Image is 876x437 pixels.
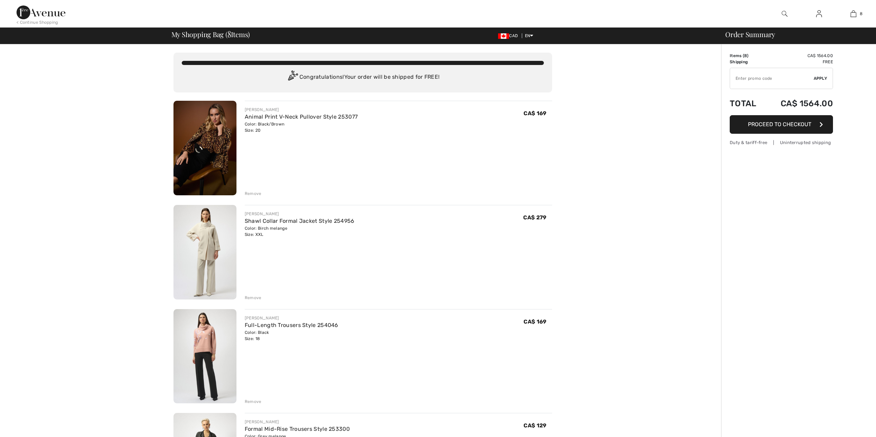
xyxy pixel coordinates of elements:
[171,31,250,38] span: My Shopping Bag ( Items)
[811,10,827,18] a: Sign In
[764,92,833,115] td: CA$ 1564.00
[764,59,833,65] td: Free
[730,115,833,134] button: Proceed to Checkout
[182,70,544,84] div: Congratulations! Your order will be shipped for FREE!
[524,110,546,117] span: CA$ 169
[173,101,236,195] img: Animal Print V-Neck Pullover Style 253077
[245,225,355,238] div: Color: Birch melange Size: XXL
[245,218,355,224] a: Shawl Collar Formal Jacket Style 254956
[245,419,350,425] div: [PERSON_NAME]
[498,33,509,39] img: Canadian Dollar
[245,295,262,301] div: Remove
[17,6,65,19] img: 1ère Avenue
[524,422,546,429] span: CA$ 129
[860,11,863,17] span: 8
[173,205,236,299] img: Shawl Collar Formal Jacket Style 254956
[245,315,338,321] div: [PERSON_NAME]
[228,29,231,38] span: 8
[245,329,338,342] div: Color: Black Size: 18
[245,190,262,197] div: Remove
[173,309,236,404] img: Full-Length Trousers Style 254046
[498,33,520,38] span: CAD
[730,53,764,59] td: Items ( )
[730,139,833,146] div: Duty & tariff-free | Uninterrupted shipping
[245,211,355,217] div: [PERSON_NAME]
[730,68,814,89] input: Promo code
[836,10,870,18] a: 8
[17,19,58,25] div: < Continue Shopping
[245,107,358,113] div: [PERSON_NAME]
[245,121,358,133] div: Color: Black/Brown Size: 20
[245,426,350,432] a: Formal Mid-Rise Trousers Style 253300
[730,59,764,65] td: Shipping
[245,322,338,328] a: Full-Length Trousers Style 254046
[851,10,856,18] img: My Bag
[744,53,747,58] span: 8
[816,10,822,18] img: My Info
[523,214,546,221] span: CA$ 279
[814,75,827,81] span: Apply
[782,10,788,18] img: search the website
[524,318,546,325] span: CA$ 169
[245,398,262,405] div: Remove
[717,31,872,38] div: Order Summary
[730,92,764,115] td: Total
[764,53,833,59] td: CA$ 1564.00
[245,113,358,120] a: Animal Print V-Neck Pullover Style 253077
[286,70,299,84] img: Congratulation2.svg
[748,121,811,128] span: Proceed to Checkout
[525,33,534,38] span: EN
